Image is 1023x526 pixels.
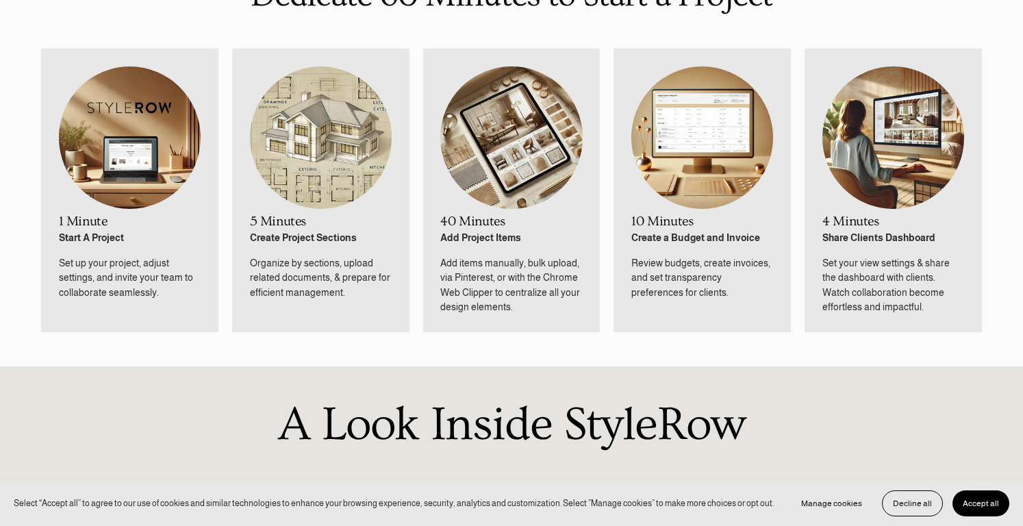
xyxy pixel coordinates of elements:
button: Accept all [952,490,1009,516]
p: Set your view settings & share the dashboard with clients. Watch collaboration become effortless ... [822,256,964,314]
button: Manage cookies [791,490,872,516]
h1: A Look Inside StyleRow [120,400,903,451]
p: Organize by sections, upload related documents, & prepare for efficient management. [250,256,392,300]
button: Decline all [882,490,943,516]
span: Decline all [893,499,932,508]
h2: 4 Minutes [822,214,964,229]
p: Set up your project, adjust settings, and invite your team to collaborate seamlessly. [59,256,201,300]
h2: 40 Minutes [440,214,582,229]
h2: 10 Minutes [631,214,773,229]
strong: Add Project Items [440,232,521,243]
strong: Create a Budget and Invoice [631,232,760,243]
h2: 1 Minute [59,214,201,229]
p: Add items manually, bulk upload, via Pinterest, or with the Chrome Web Clipper to centralize all ... [440,256,582,314]
strong: Create Project Sections [250,232,357,243]
span: Manage cookies [801,499,862,508]
h2: 5 Minutes [250,214,392,229]
p: Select “Accept all” to agree to our use of cookies and similar technologies to enhance your brows... [14,497,774,510]
strong: Start A Project [59,232,124,243]
span: Accept all [963,499,999,508]
strong: Share Clients Dashboard [822,232,935,243]
p: Review budgets, create invoices, and set transparency preferences for clients. [631,256,773,300]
